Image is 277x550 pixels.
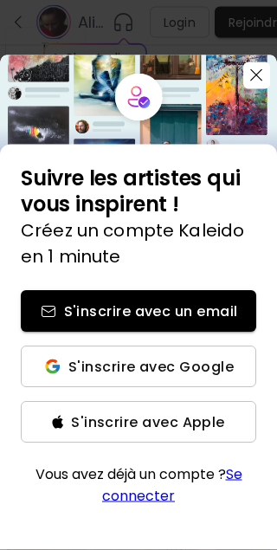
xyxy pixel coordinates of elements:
[21,290,256,332] button: mailS'inscrire avec un email
[21,401,256,443] button: ssS'inscrire avec Apple
[52,415,64,429] img: ss
[21,217,256,269] h4: Créez un compte Kaleido en 1 minute
[71,413,225,431] span: S'inscrire avec Apple
[40,302,57,320] img: mail
[35,302,242,320] span: S'inscrire avec un email
[68,358,234,376] span: S'inscrire avec Google
[102,464,242,506] a: Se connecter
[21,463,256,507] div: Vous avez déjà un compte ?
[21,346,256,387] button: ssS'inscrire avec Google
[250,69,263,82] img: exit
[21,165,256,217] h2: Suivre les artistes qui vous inspirent !
[243,62,270,89] button: exit
[43,358,61,375] img: ss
